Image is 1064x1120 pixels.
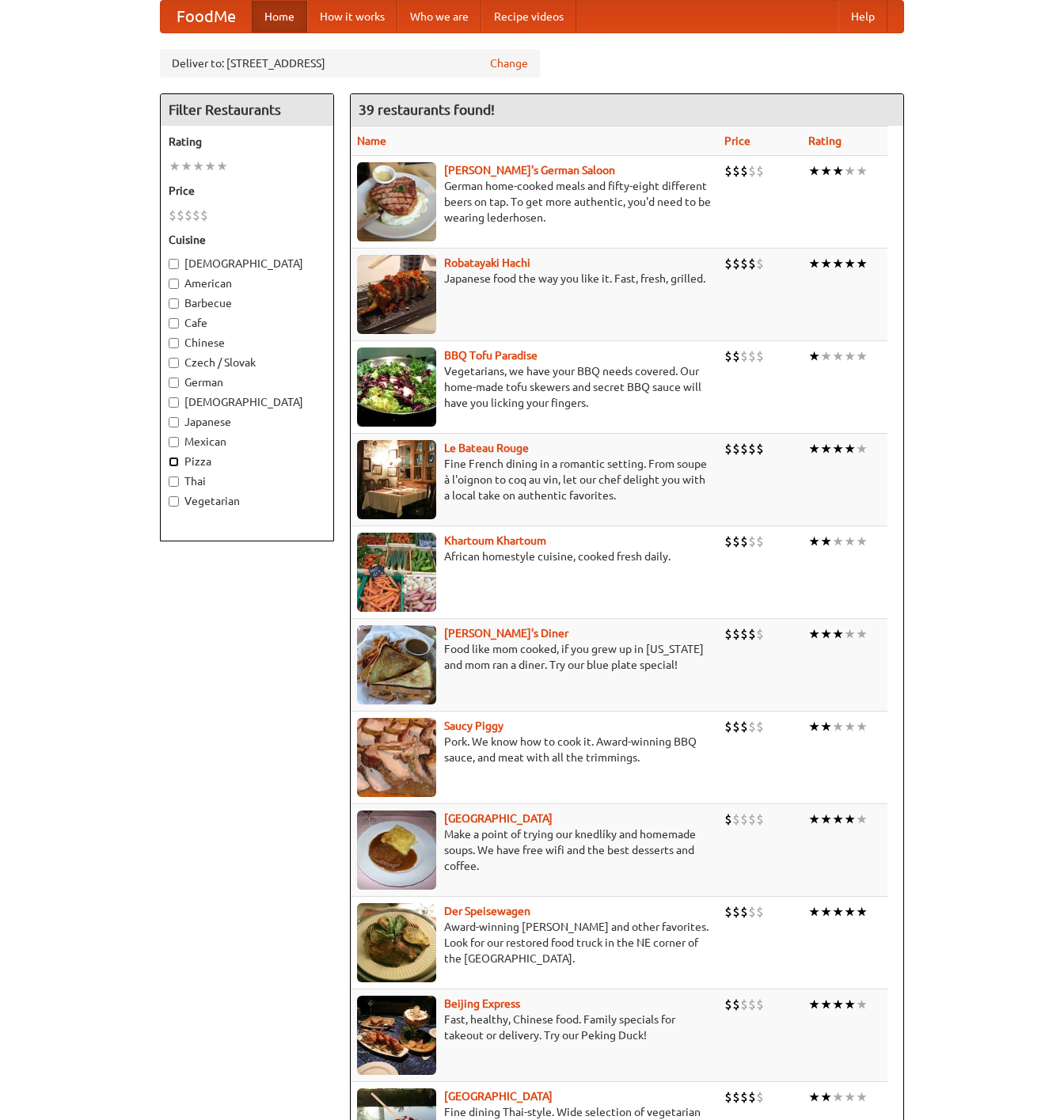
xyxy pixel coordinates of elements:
b: [PERSON_NAME]'s German Saloon [444,164,615,177]
li: ★ [808,255,820,272]
li: $ [169,207,177,224]
li: $ [748,347,756,365]
p: German home-cooked meals and fifty-eight different beers on tap. To get more authentic, you'd nee... [357,178,712,226]
li: ★ [856,811,868,828]
li: ★ [169,158,180,175]
li: $ [732,811,740,828]
li: ★ [820,440,832,457]
a: Khartoum Khartoum [444,534,546,547]
li: ★ [820,718,832,735]
a: How it works [307,1,397,32]
a: FoodMe [161,1,252,32]
li: ★ [808,625,820,643]
input: Czech / Slovak [169,358,179,368]
li: ★ [832,440,844,457]
h5: Rating [169,134,325,150]
p: Food like mom cooked, if you grew up in [US_STATE] and mom ran a diner. Try our blue plate special! [357,641,712,673]
li: $ [748,440,756,457]
li: ★ [180,158,192,175]
b: Beijing Express [444,997,520,1010]
a: BBQ Tofu Paradise [444,349,538,362]
li: $ [748,718,756,735]
li: ★ [832,718,844,735]
img: speisewagen.jpg [357,903,436,982]
li: $ [756,625,764,643]
a: Recipe videos [481,1,576,32]
li: ★ [832,625,844,643]
li: $ [724,903,732,921]
li: ★ [820,533,832,550]
li: $ [756,255,764,272]
li: $ [184,207,192,224]
li: ★ [844,1088,856,1106]
li: ★ [856,718,868,735]
a: Name [357,135,386,147]
li: $ [724,625,732,643]
div: Deliver to: [STREET_ADDRESS] [160,49,540,78]
li: $ [732,996,740,1013]
li: $ [732,347,740,365]
label: Thai [169,473,325,489]
p: Award-winning [PERSON_NAME] and other favorites. Look for our restored food truck in the NE corne... [357,919,712,966]
li: ★ [820,347,832,365]
li: $ [740,811,748,828]
a: [PERSON_NAME]'s Diner [444,627,568,640]
li: $ [724,440,732,457]
img: esthers.jpg [357,162,436,241]
li: ★ [856,1088,868,1106]
a: [GEOGRAPHIC_DATA] [444,812,553,825]
li: $ [740,347,748,365]
li: ★ [844,440,856,457]
li: ★ [844,162,856,180]
p: Make a point of trying our knedlíky and homemade soups. We have free wifi and the best desserts a... [357,826,712,874]
input: Pizza [169,457,179,467]
li: $ [732,1088,740,1106]
li: $ [748,255,756,272]
li: $ [756,162,764,180]
a: Change [490,55,528,71]
li: ★ [856,440,868,457]
li: ★ [808,996,820,1013]
li: ★ [832,811,844,828]
li: ★ [856,996,868,1013]
li: ★ [856,625,868,643]
li: ★ [844,996,856,1013]
li: ★ [192,158,204,175]
label: Chinese [169,335,325,351]
li: ★ [820,1088,832,1106]
li: ★ [808,718,820,735]
b: [GEOGRAPHIC_DATA] [444,1090,553,1103]
li: ★ [832,533,844,550]
li: $ [756,811,764,828]
label: [DEMOGRAPHIC_DATA] [169,394,325,410]
img: beijing.jpg [357,996,436,1075]
li: ★ [820,255,832,272]
li: $ [724,1088,732,1106]
li: $ [740,903,748,921]
label: Vegetarian [169,493,325,509]
li: ★ [856,903,868,921]
li: ★ [808,440,820,457]
label: Cafe [169,315,325,331]
li: $ [724,347,732,365]
li: $ [732,903,740,921]
li: $ [740,533,748,550]
li: ★ [808,1088,820,1106]
li: $ [740,996,748,1013]
li: ★ [856,255,868,272]
li: $ [724,811,732,828]
img: czechpoint.jpg [357,811,436,890]
li: ★ [808,162,820,180]
li: ★ [844,255,856,272]
li: ★ [844,718,856,735]
li: ★ [808,533,820,550]
li: $ [724,255,732,272]
li: $ [732,255,740,272]
li: $ [756,718,764,735]
a: Saucy Piggy [444,719,503,732]
li: $ [732,440,740,457]
li: $ [732,162,740,180]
